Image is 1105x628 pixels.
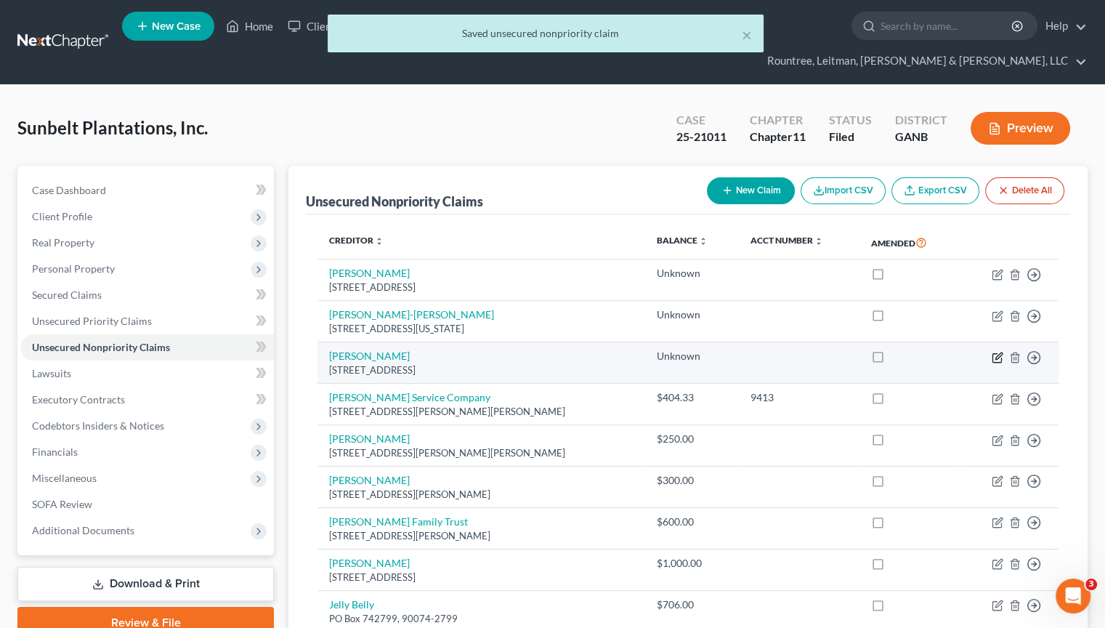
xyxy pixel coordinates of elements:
[32,289,102,301] span: Secured Claims
[32,236,94,249] span: Real Property
[750,390,849,405] div: 9413
[17,567,274,601] a: Download & Print
[339,26,752,41] div: Saved unsecured nonpriority claim
[375,237,384,246] i: unfold_more
[657,432,727,446] div: $250.00
[657,266,727,281] div: Unknown
[793,129,806,143] span: 11
[657,597,727,612] div: $706.00
[676,112,726,129] div: Case
[657,515,727,529] div: $600.00
[32,210,92,222] span: Client Profile
[20,387,274,413] a: Executory Contracts
[657,556,727,571] div: $1,000.00
[750,129,806,145] div: Chapter
[32,524,134,536] span: Additional Documents
[750,235,823,246] a: Acct Number unfold_more
[329,322,634,336] div: [STREET_ADDRESS][US_STATE]
[891,177,979,204] a: Export CSV
[814,237,823,246] i: unfold_more
[329,474,410,486] a: [PERSON_NAME]
[329,598,374,611] a: Jelly Belly
[760,48,1087,74] a: Rountree, Leitman, [PERSON_NAME] & [PERSON_NAME], LLC
[280,13,375,39] a: Client Portal
[20,308,274,334] a: Unsecured Priority Claims
[657,349,727,363] div: Unknown
[20,491,274,518] a: SOFA Review
[329,363,634,377] div: [STREET_ADDRESS]
[1085,579,1097,590] span: 3
[219,13,280,39] a: Home
[1056,579,1090,613] iframe: Intercom live chat
[801,177,886,204] button: Import CSV
[329,571,634,584] div: [STREET_ADDRESS]
[32,367,71,379] span: Lawsuits
[657,307,727,322] div: Unknown
[32,184,106,196] span: Case Dashboard
[17,117,208,138] span: Sunbelt Plantations, Inc.
[985,177,1064,204] button: Delete All
[829,112,872,129] div: Status
[881,12,1013,39] input: Search by name...
[20,177,274,204] a: Case Dashboard
[676,129,726,145] div: 25-21011
[329,308,494,321] a: [PERSON_NAME]-[PERSON_NAME]
[329,281,634,294] div: [STREET_ADDRESS]
[657,390,727,405] div: $404.33
[32,419,164,432] span: Codebtors Insiders & Notices
[859,226,960,259] th: Amended
[895,112,947,129] div: District
[32,341,170,353] span: Unsecured Nonpriority Claims
[20,282,274,308] a: Secured Claims
[329,446,634,460] div: [STREET_ADDRESS][PERSON_NAME][PERSON_NAME]
[32,315,152,327] span: Unsecured Priority Claims
[375,13,486,39] a: Directory Cases
[329,391,490,403] a: [PERSON_NAME] Service Company
[329,267,410,279] a: [PERSON_NAME]
[329,557,410,569] a: [PERSON_NAME]
[329,488,634,502] div: [STREET_ADDRESS][PERSON_NAME]
[329,405,634,419] div: [STREET_ADDRESS][PERSON_NAME][PERSON_NAME]
[329,515,468,528] a: [PERSON_NAME] Family Trust
[486,13,568,39] a: DebtorCC
[971,112,1070,145] button: Preview
[329,432,410,445] a: [PERSON_NAME]
[306,193,483,210] div: Unsecured Nonpriority Claims
[699,237,708,246] i: unfold_more
[657,235,708,246] a: Balance unfold_more
[1038,13,1087,39] a: Help
[657,473,727,488] div: $300.00
[32,262,115,275] span: Personal Property
[895,129,947,145] div: GANB
[329,529,634,543] div: [STREET_ADDRESS][PERSON_NAME]
[32,393,125,406] span: Executory Contracts
[20,361,274,387] a: Lawsuits
[329,612,634,626] div: PO Box 742799, 90074-2799
[20,334,274,361] a: Unsecured Nonpriority Claims
[32,446,78,458] span: Financials
[707,177,795,204] button: New Claim
[829,129,872,145] div: Filed
[329,235,384,246] a: Creditor unfold_more
[742,26,752,44] button: ×
[329,350,410,362] a: [PERSON_NAME]
[750,112,806,129] div: Chapter
[32,472,97,484] span: Miscellaneous
[32,498,92,510] span: SOFA Review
